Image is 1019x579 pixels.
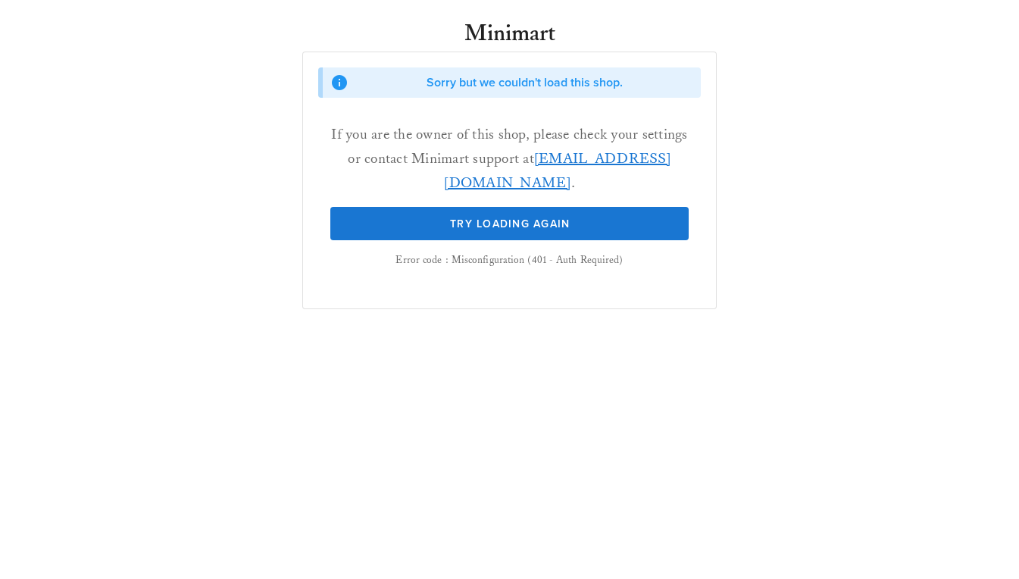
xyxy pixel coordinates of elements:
p: If you are the owner of this shop, please check your settings or contact Minimart support at . [330,122,688,195]
p: Error code : Misconfiguration (401 - Auth Required) [330,252,688,269]
button: Try Loading Again [330,207,688,240]
div: Sorry but we couldn't load this shop. [361,74,688,92]
a: [EMAIL_ADDRESS][DOMAIN_NAME] [444,149,670,192]
h1: Minimart [302,15,716,52]
span: Try Loading Again [345,218,674,230]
